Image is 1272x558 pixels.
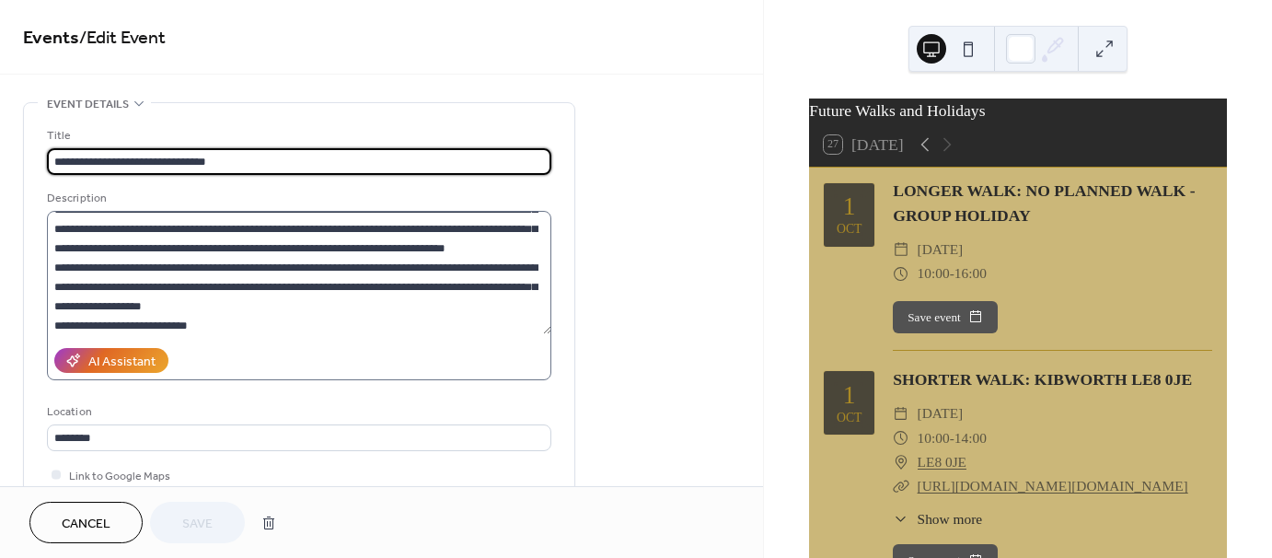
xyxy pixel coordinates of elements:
a: Events [23,20,79,56]
div: AI Assistant [88,353,156,372]
div: ​ [893,508,909,529]
span: [DATE] [918,238,964,262]
span: [DATE] [918,401,964,425]
button: Cancel [29,502,143,543]
span: 10:00 [918,426,950,450]
div: 1 [843,193,856,219]
div: ​ [893,450,909,474]
span: 10:00 [918,262,950,285]
div: Future Walks and Holidays [809,99,1227,122]
div: ​ [893,474,909,498]
div: Oct [837,223,862,236]
div: ​ [893,401,909,425]
div: Description [47,189,548,208]
a: SHORTER WALK: KIBWORTH LE8 0JE [893,370,1192,389]
div: ​ [893,238,909,262]
span: Show more [918,508,983,529]
div: Location [47,402,548,422]
span: Cancel [62,515,110,534]
button: AI Assistant [54,348,168,373]
div: Title [47,126,548,145]
div: ​ [893,426,909,450]
span: Event details [47,95,129,114]
span: - [950,426,954,450]
div: Oct [837,412,862,424]
div: 1 [843,382,856,408]
a: [URL][DOMAIN_NAME][DOMAIN_NAME] [918,478,1188,494]
span: Link to Google Maps [69,467,170,486]
div: LONGER WALK: NO PLANNED WALK - GROUP HOLIDAY [893,179,1212,227]
span: 14:00 [954,426,987,450]
button: ​Show more [893,508,982,529]
span: / Edit Event [79,20,166,56]
a: LE8 0JE [918,450,966,474]
button: Save event [893,301,998,334]
span: - [950,262,954,285]
span: 16:00 [954,262,987,285]
div: ​ [893,262,909,285]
